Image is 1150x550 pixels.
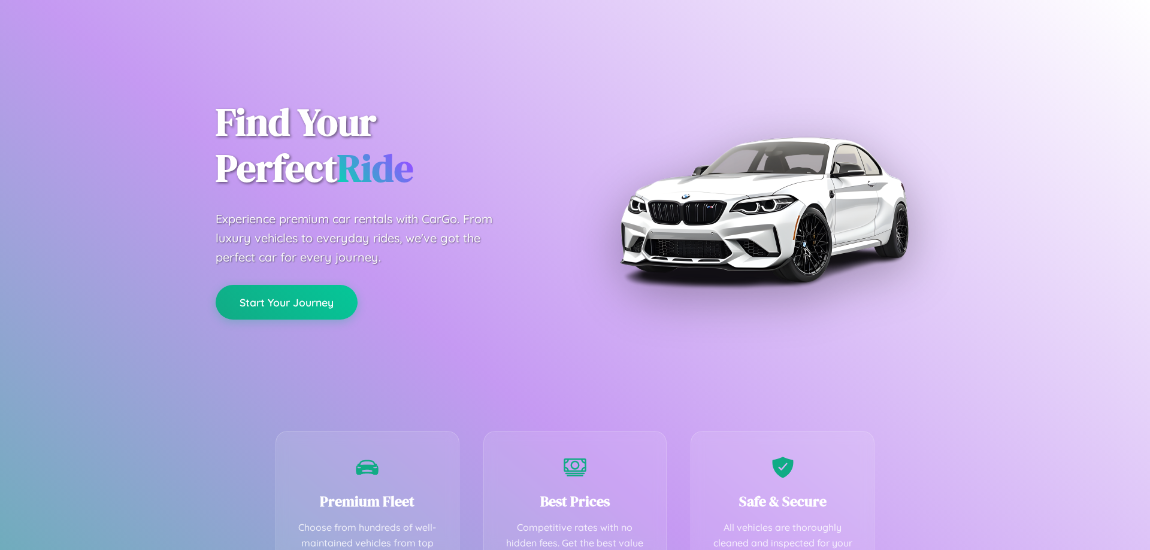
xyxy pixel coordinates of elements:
[216,209,515,267] p: Experience premium car rentals with CarGo. From luxury vehicles to everyday rides, we've got the ...
[294,491,441,511] h3: Premium Fleet
[337,142,413,194] span: Ride
[216,285,358,320] button: Start Your Journey
[614,60,913,359] img: Premium BMW car rental vehicle
[502,491,649,511] h3: Best Prices
[216,99,557,192] h1: Find Your Perfect
[709,491,856,511] h3: Safe & Secure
